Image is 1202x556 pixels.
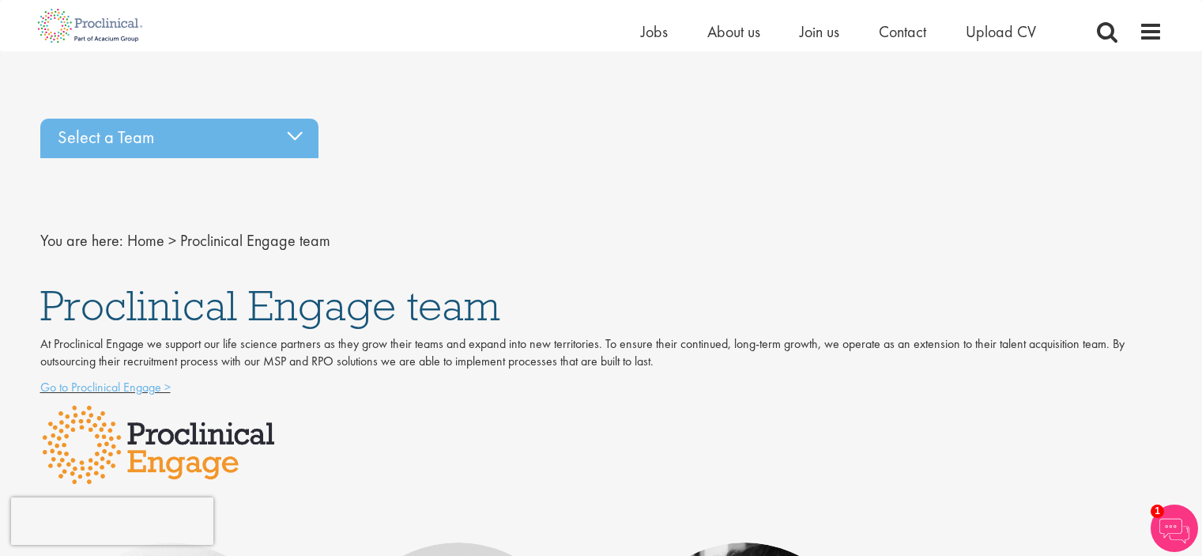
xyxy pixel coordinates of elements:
[127,230,164,251] a: breadcrumb link
[40,405,277,485] img: Proclinical Engage
[168,230,176,251] span: >
[40,230,123,251] span: You are here:
[40,119,318,158] div: Select a Team
[707,21,760,42] a: About us
[40,379,171,395] a: Go to Proclinical Engage >
[40,335,1162,372] p: At Proclinical Engage we support our life science partners as they grow their teams and expand in...
[800,21,839,42] a: Join us
[879,21,926,42] a: Contact
[641,21,668,42] a: Jobs
[966,21,1036,42] a: Upload CV
[11,497,213,545] iframe: reCAPTCHA
[1151,505,1198,552] img: Chatbot
[1151,505,1164,518] span: 1
[40,278,500,332] span: Proclinical Engage team
[180,230,330,251] span: Proclinical Engage team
